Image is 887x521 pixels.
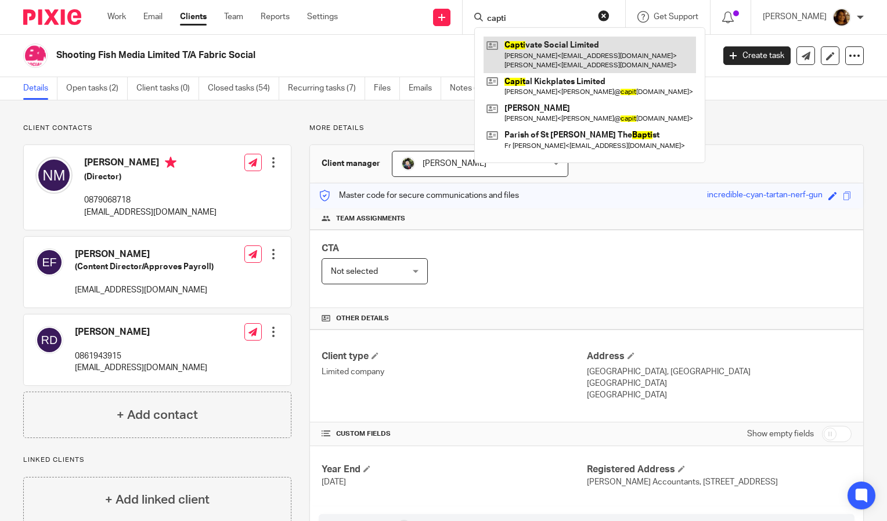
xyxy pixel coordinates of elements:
h5: (Director) [84,171,217,183]
a: Open tasks (2) [66,77,128,100]
h4: Address [587,350,852,363]
p: More details [309,124,864,133]
a: Settings [307,11,338,23]
a: Details [23,77,57,100]
span: CTA [322,244,339,253]
a: Team [224,11,243,23]
h4: + Add contact [117,406,198,424]
span: [PERSON_NAME] [423,160,486,168]
i: Primary [165,157,176,168]
a: Closed tasks (54) [208,77,279,100]
h2: Shooting Fish Media Limited T/A Fabric Social [56,49,576,61]
h4: [PERSON_NAME] [75,248,214,260]
p: [EMAIL_ADDRESS][DOMAIN_NAME] [84,207,217,218]
a: Recurring tasks (7) [288,77,365,100]
img: svg%3E [35,326,63,354]
div: incredible-cyan-tartan-nerf-gun [707,189,823,202]
button: Clear [598,10,610,21]
img: FS.png [23,44,48,68]
a: Reports [261,11,290,23]
h4: + Add linked client [105,491,210,509]
h4: Year End [322,464,586,476]
img: Pixie [23,9,81,25]
p: 0861943915 [75,350,207,362]
p: Master code for secure communications and files [319,190,519,201]
p: Limited company [322,366,586,378]
p: Client contacts [23,124,291,133]
a: Work [107,11,126,23]
a: Notes (1) [450,77,492,100]
p: Linked clients [23,455,291,465]
p: [GEOGRAPHIC_DATA] [587,378,852,389]
img: Arvinder.jpeg [832,8,851,27]
p: [GEOGRAPHIC_DATA], [GEOGRAPHIC_DATA] [587,366,852,378]
p: 0879068718 [84,194,217,206]
p: [EMAIL_ADDRESS][DOMAIN_NAME] [75,284,214,296]
h4: [PERSON_NAME] [75,326,207,338]
p: [GEOGRAPHIC_DATA] [587,389,852,401]
span: [DATE] [322,478,346,486]
span: Get Support [654,13,698,21]
span: [PERSON_NAME] Accountants, [STREET_ADDRESS] [587,478,778,486]
a: Clients [180,11,207,23]
h4: Registered Address [587,464,852,476]
a: Create task [723,46,791,65]
h4: CUSTOM FIELDS [322,429,586,439]
span: Not selected [331,267,378,276]
img: svg%3E [35,157,73,194]
p: [PERSON_NAME] [763,11,827,23]
label: Show empty fields [747,428,814,440]
h3: Client manager [322,158,380,169]
h4: [PERSON_NAME] [84,157,217,171]
img: svg%3E [35,248,63,276]
a: Email [143,11,163,23]
span: Team assignments [336,214,405,223]
img: Jade.jpeg [401,157,415,171]
h4: Client type [322,350,586,363]
p: [EMAIL_ADDRESS][DOMAIN_NAME] [75,362,207,374]
a: Files [374,77,400,100]
a: Client tasks (0) [136,77,199,100]
span: Other details [336,314,389,323]
a: Emails [409,77,441,100]
h5: (Content Director/Approves Payroll) [75,261,214,273]
input: Search [486,14,590,24]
